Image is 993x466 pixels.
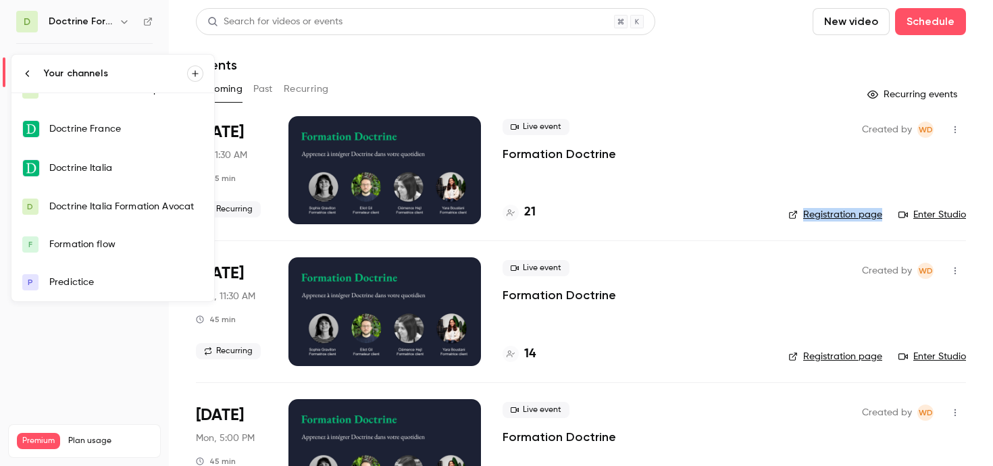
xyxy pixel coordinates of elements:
[23,160,39,176] img: Doctrine Italia
[49,122,203,136] div: Doctrine France
[23,121,39,137] img: Doctrine France
[49,276,203,289] div: Predictice
[49,238,203,251] div: Formation flow
[28,276,33,288] span: P
[27,201,33,213] span: D
[49,200,203,213] div: Doctrine Italia Formation Avocat
[49,161,203,175] div: Doctrine Italia
[44,67,187,80] div: Your channels
[28,238,32,251] span: F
